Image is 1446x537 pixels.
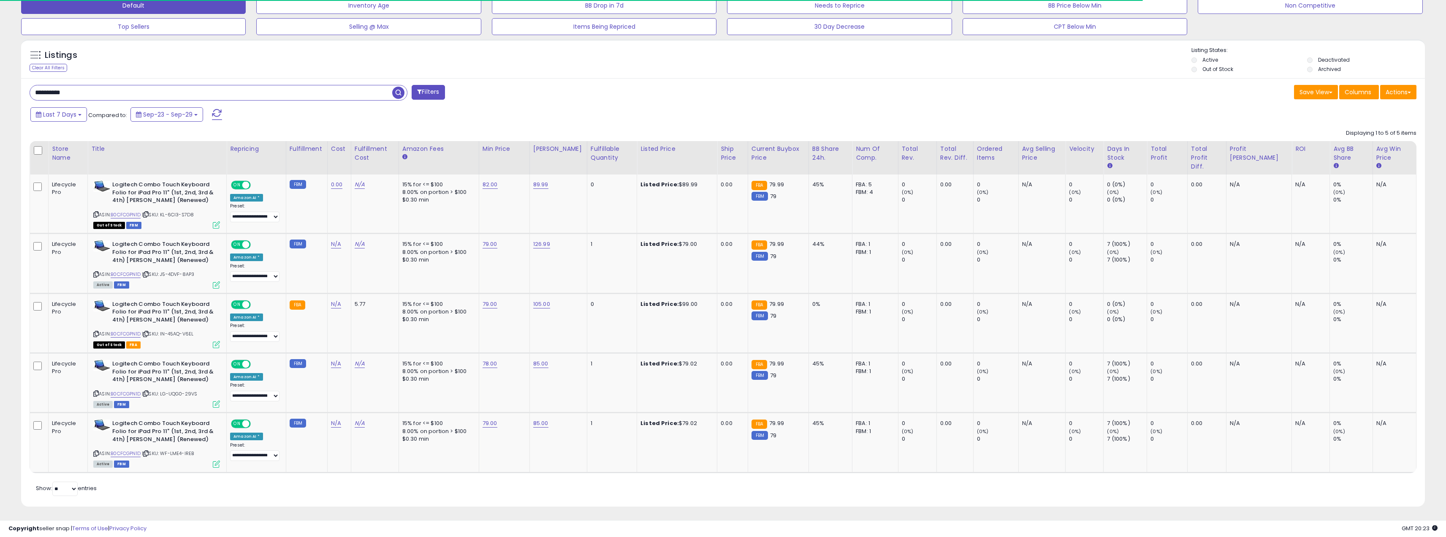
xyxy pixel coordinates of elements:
[230,263,279,282] div: Preset:
[402,375,472,383] div: $0.30 min
[230,313,263,321] div: Amazon AI *
[355,144,395,162] div: Fulfillment Cost
[1333,375,1372,383] div: 0%
[142,211,194,218] span: | SKU: KL-6CI3-S7D8
[533,419,548,428] a: 85.00
[290,300,305,310] small: FBA
[591,144,633,162] div: Fulfillable Quantity
[52,240,81,256] div: Lifecycle Pro
[250,301,263,308] span: OFF
[977,300,1018,308] div: 0
[230,194,263,202] div: Amazon AI *
[977,360,1018,368] div: 0
[640,360,711,368] div: $79.02
[1107,300,1147,308] div: 0 (0%)
[1191,181,1220,188] div: 0.00
[1191,144,1223,171] div: Total Profit Diff.
[640,419,679,427] b: Listed Price:
[402,153,407,161] small: Amazon Fees.
[331,240,341,248] a: N/A
[232,241,242,248] span: ON
[1376,162,1381,170] small: Avg Win Price.
[331,144,347,153] div: Cost
[940,181,967,188] div: 0.00
[72,524,108,532] a: Terms of Use
[93,360,220,407] div: ASIN:
[111,390,141,398] a: B0CFCGPN1D
[770,371,776,379] span: 79
[751,144,805,162] div: Current Buybox Price
[1150,360,1187,368] div: 0
[1107,375,1147,383] div: 7 (100%)
[977,249,989,256] small: (0%)
[1376,144,1413,162] div: Avg Win Price
[1333,196,1372,204] div: 0%
[902,300,936,308] div: 0
[355,180,365,189] a: N/A
[290,359,306,368] small: FBM
[30,107,87,122] button: Last 7 Days
[1150,368,1162,375] small: (0%)
[1069,144,1100,153] div: Velocity
[1069,196,1103,204] div: 0
[591,420,630,427] div: 1
[1107,162,1112,170] small: Days In Stock.
[402,188,472,196] div: 8.00% on portion > $100
[290,180,306,189] small: FBM
[1069,368,1081,375] small: (0%)
[1022,300,1059,308] div: N/A
[30,64,67,72] div: Clear All Filters
[142,390,197,397] span: | SKU: LG-UQG0-29VS
[1191,240,1220,248] div: 0.00
[1345,88,1371,96] span: Columns
[977,196,1018,204] div: 0
[640,300,711,308] div: $99.00
[21,18,246,35] button: Top Sellers
[1333,240,1372,248] div: 0%
[52,181,81,196] div: Lifecycle Pro
[1333,300,1372,308] div: 0%
[977,256,1018,264] div: 0
[751,371,768,380] small: FBM
[812,300,846,308] div: 0%
[232,182,242,189] span: ON
[143,110,193,119] span: Sep-23 - Sep-29
[1333,144,1369,162] div: Avg BB Share
[93,300,220,347] div: ASIN:
[1107,196,1147,204] div: 0 (0%)
[1022,240,1059,248] div: N/A
[1069,316,1103,323] div: 0
[93,222,125,229] span: All listings that are currently out of stock and unavailable for purchase on Amazon
[751,360,767,369] small: FBA
[902,360,936,368] div: 0
[1191,46,1425,55] p: Listing States:
[331,300,341,308] a: N/A
[591,360,630,368] div: 1
[856,144,894,162] div: Num of Comp.
[902,375,936,383] div: 0
[751,420,767,429] small: FBA
[1150,249,1162,256] small: (0%)
[902,240,936,248] div: 0
[1333,368,1345,375] small: (0%)
[230,254,263,261] div: Amazon AI *
[721,360,741,368] div: 0.00
[483,300,497,308] a: 79.00
[1333,308,1345,315] small: (0%)
[1150,256,1187,264] div: 0
[1150,375,1187,383] div: 0
[1295,360,1323,368] div: N/A
[963,18,1187,35] button: CPT Below Min
[1022,360,1059,368] div: N/A
[977,316,1018,323] div: 0
[1380,85,1416,99] button: Actions
[1295,300,1323,308] div: N/A
[640,180,679,188] b: Listed Price:
[856,181,891,188] div: FBA: 5
[114,401,129,408] span: FBM
[751,252,768,261] small: FBM
[940,300,967,308] div: 0.00
[640,240,711,248] div: $79.00
[1333,256,1372,264] div: 0%
[93,181,220,228] div: ASIN:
